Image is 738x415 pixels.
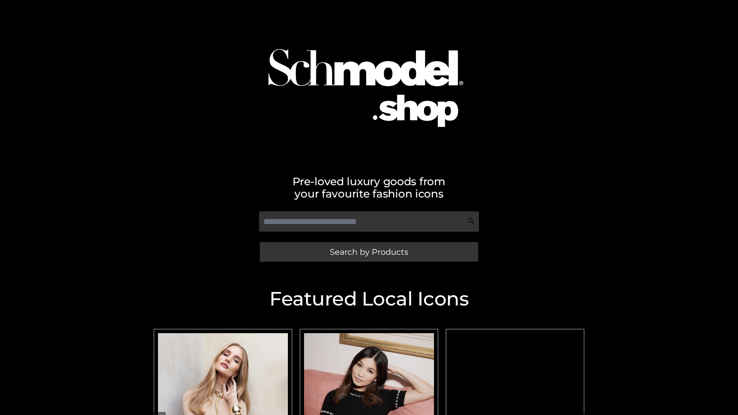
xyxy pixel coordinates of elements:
[330,248,408,256] span: Search by Products
[467,217,475,225] img: Search Icon
[150,175,588,200] h2: Pre-loved luxury goods from your favourite fashion icons
[260,242,478,262] a: Search by Products
[150,289,588,309] h2: Featured Local Icons​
